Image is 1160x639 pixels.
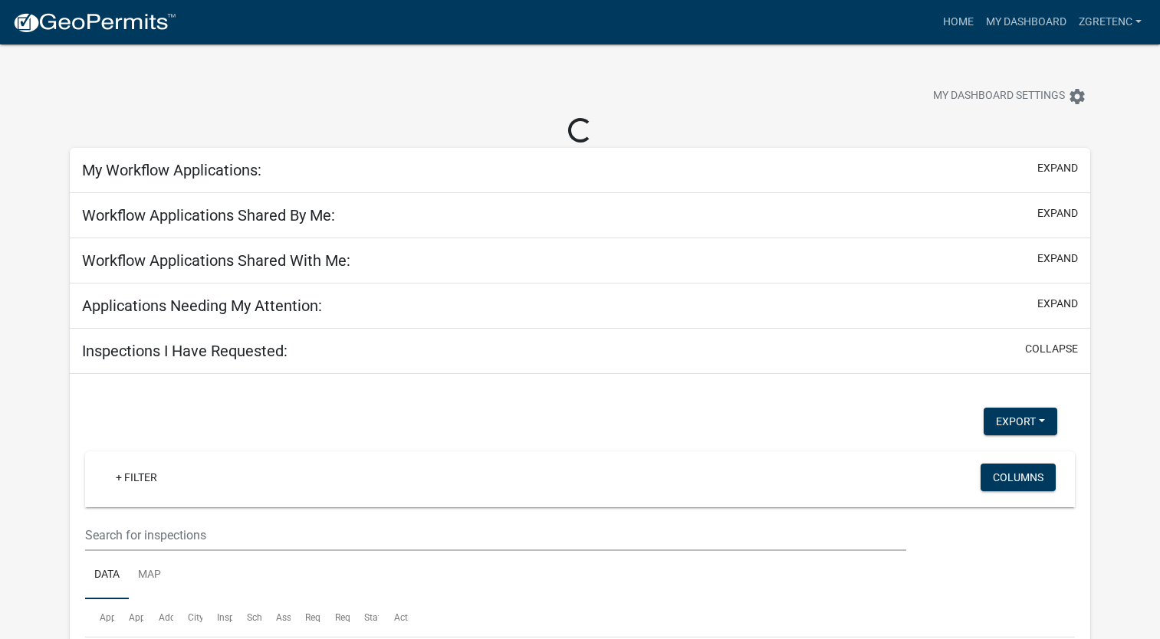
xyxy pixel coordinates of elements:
a: zgretenc [1073,8,1148,37]
h5: Workflow Applications Shared With Me: [82,251,350,270]
button: expand [1037,296,1078,312]
button: My Dashboard Settingssettings [921,81,1099,111]
datatable-header-cell: City [173,599,202,636]
button: expand [1037,205,1078,221]
h5: My Workflow Applications: [82,161,261,179]
span: Requestor Name [305,612,374,623]
datatable-header-cell: Application [85,599,114,636]
span: Assigned Inspector [276,612,355,623]
a: Data [85,551,129,600]
span: Status [364,612,391,623]
h5: Inspections I Have Requested: [82,342,288,360]
datatable-header-cell: Application Type [114,599,143,636]
span: Inspection Type [217,612,282,623]
button: Columns [981,464,1056,491]
datatable-header-cell: Scheduled Time [232,599,261,636]
datatable-header-cell: Actions [379,599,408,636]
span: Requestor Phone [335,612,406,623]
datatable-header-cell: Assigned Inspector [261,599,291,636]
i: settings [1068,87,1086,106]
h5: Workflow Applications Shared By Me: [82,206,335,224]
datatable-header-cell: Requestor Name [291,599,320,636]
button: expand [1037,251,1078,267]
a: My Dashboard [980,8,1073,37]
button: Export [984,408,1057,435]
a: Map [129,551,170,600]
span: Application Type [129,612,199,623]
a: Home [937,8,980,37]
datatable-header-cell: Requestor Phone [320,599,350,636]
span: City [188,612,204,623]
span: Address [159,612,192,623]
span: My Dashboard Settings [933,87,1065,106]
h5: Applications Needing My Attention: [82,297,322,315]
span: Actions [394,612,426,623]
button: collapse [1025,341,1078,357]
span: Scheduled Time [247,612,313,623]
button: expand [1037,160,1078,176]
datatable-header-cell: Address [143,599,173,636]
input: Search for inspections [85,519,906,551]
datatable-header-cell: Status [350,599,379,636]
a: + Filter [104,464,169,491]
datatable-header-cell: Inspection Type [202,599,232,636]
span: Application [100,612,147,623]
